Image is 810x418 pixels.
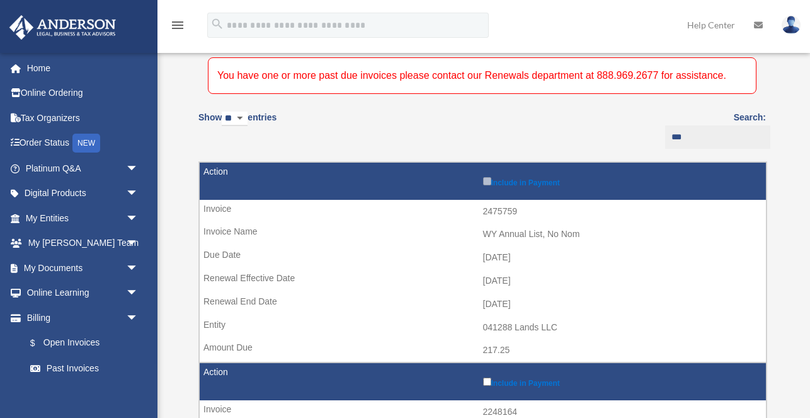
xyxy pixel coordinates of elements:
a: Digital Productsarrow_drop_down [9,181,157,206]
label: Include in Payment [483,375,760,388]
a: Online Learningarrow_drop_down [9,281,157,306]
input: Search: [665,125,770,149]
td: [DATE] [200,293,766,316]
span: arrow_drop_down [126,206,151,231]
a: Platinum Q&Aarrow_drop_down [9,156,157,181]
a: Online Ordering [9,81,157,106]
label: Include in Payment [483,175,760,187]
select: Showentries [222,112,248,126]
div: WY Annual List, No Nom [483,229,760,240]
span: arrow_drop_down [126,255,151,281]
a: $Open Invoices [18,330,145,356]
a: My Entitiesarrow_drop_down [9,206,157,231]
a: Billingarrow_drop_down [9,305,151,330]
input: Include in Payment [483,378,491,386]
span: arrow_drop_down [126,281,151,306]
a: Past Invoices [18,356,151,381]
span: arrow_drop_down [126,156,151,182]
input: Include in Payment [483,177,491,185]
td: [DATE] [200,246,766,270]
span: $ [37,335,43,351]
td: 2475759 [200,200,766,224]
a: My Documentsarrow_drop_down [9,255,157,281]
label: Show entries [198,110,277,139]
div: You have one or more past due invoices please contact our Renewals department at 888.969.2677 for... [208,57,756,94]
a: Order StatusNEW [9,131,157,156]
a: My [PERSON_NAME] Teamarrow_drop_down [9,231,157,256]
td: [DATE] [200,269,766,293]
i: search [210,17,224,31]
img: Anderson Advisors Platinum Portal [6,15,120,40]
span: arrow_drop_down [126,231,151,257]
td: 041288 Lands LLC [200,316,766,340]
span: arrow_drop_down [126,181,151,207]
td: 217.25 [200,339,766,363]
a: menu [170,22,185,33]
span: arrow_drop_down [126,305,151,331]
div: NEW [72,134,100,153]
a: Tax Organizers [9,105,157,131]
img: User Pic [782,16,801,34]
label: Search: [661,110,766,149]
i: menu [170,18,185,33]
a: Home [9,55,157,81]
